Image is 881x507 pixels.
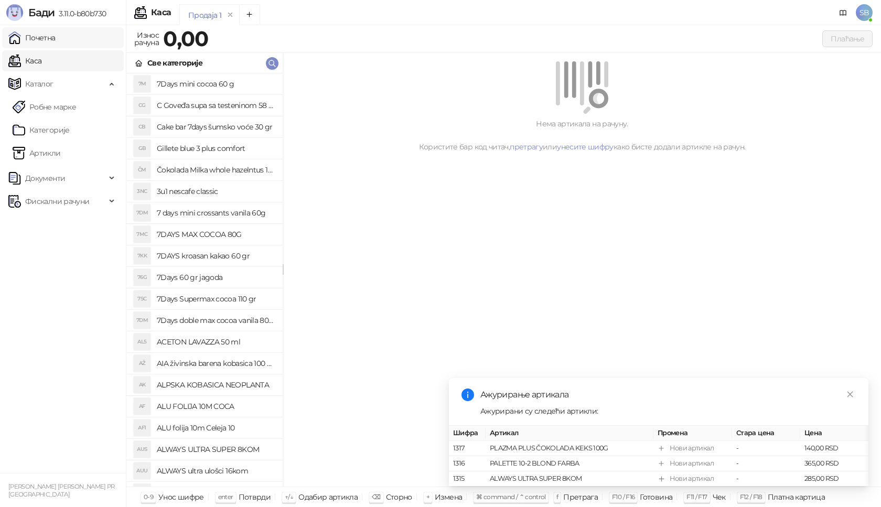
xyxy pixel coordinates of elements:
[157,419,274,436] h4: ALU folija 10m Celeja 10
[653,426,732,441] th: Промена
[435,490,462,504] div: Измена
[800,441,868,456] td: 140,00 RSD
[157,376,274,393] h4: ALPSKA KOBASICA NEOPLANTA
[510,142,543,152] a: претрагу
[732,456,800,471] td: -
[163,26,208,51] strong: 0,00
[134,161,151,178] div: ČM
[844,389,856,400] a: Close
[640,490,672,504] div: Готовина
[25,191,89,212] span: Фискални рачуни
[157,161,274,178] h4: Čokolada Milka whole hazelntus 100 gr
[732,441,800,456] td: -
[296,118,868,153] div: Нема артикала на рачуну. Користите бар код читач, или како бисте додали артикле на рачун.
[157,312,274,329] h4: 7Days doble max cocoa vanila 80 gr
[157,97,274,114] h4: C Goveđa supa sa testeninom 58 grama
[134,183,151,200] div: 3NC
[461,389,474,401] span: info-circle
[157,118,274,135] h4: Cake bar 7days šumsko voće 30 gr
[732,426,800,441] th: Стара цена
[134,75,151,92] div: 7M
[449,471,486,487] td: 1315
[157,204,274,221] h4: 7 days mini crossants vanila 60g
[218,493,233,501] span: enter
[740,493,762,501] span: F12 / F18
[28,6,55,19] span: Бади
[134,204,151,221] div: 7DM
[239,4,260,25] button: Add tab
[157,183,274,200] h4: 3u1 nescafe classic
[856,4,873,21] span: SB
[480,405,856,417] div: Ажурирани су следећи артикли:
[846,391,854,398] span: close
[134,97,151,114] div: CG
[285,493,293,501] span: ↑/↓
[768,490,825,504] div: Платна картица
[386,490,412,504] div: Сторно
[556,493,558,501] span: f
[134,398,151,415] div: AF
[800,456,868,471] td: 365,00 RSD
[134,484,151,501] div: A0L
[686,493,707,501] span: F11 / F17
[134,312,151,329] div: 7DM
[449,456,486,471] td: 1316
[298,490,358,504] div: Одабир артикла
[134,333,151,350] div: AL5
[822,30,873,47] button: Плаћање
[157,484,274,501] h4: AMSTEL 0,5 LIMENKA
[486,456,653,471] td: PALETTE 10-2 BLOND FARBA
[486,471,653,487] td: ALWAYS ULTRA SUPER 8KOM
[134,140,151,157] div: GB
[126,73,283,487] div: grid
[55,9,106,18] span: 3.11.0-b80b730
[134,226,151,243] div: 7MC
[239,490,271,504] div: Потврди
[134,290,151,307] div: 7SC
[144,493,153,501] span: 0-9
[157,290,274,307] h4: 7Days Supermax cocoa 110 gr
[134,355,151,372] div: AŽ
[157,355,274,372] h4: AIA živinska barena kobasica 100 gr
[8,50,41,71] a: Каса
[557,142,614,152] a: унесите шифру
[157,75,274,92] h4: 7Days mini cocoa 60 g
[426,493,429,501] span: +
[563,490,598,504] div: Претрага
[486,441,653,456] td: PLAZMA PLUS ČOKOLADA KEKS 100G
[151,8,171,17] div: Каса
[134,118,151,135] div: CB
[8,483,115,498] small: [PERSON_NAME] [PERSON_NAME] PR [GEOGRAPHIC_DATA]
[223,10,237,19] button: remove
[449,441,486,456] td: 1317
[13,143,61,164] a: ArtikliАртикли
[157,247,274,264] h4: 7DAYS kroasan kakao 60 gr
[13,120,70,141] a: Категорије
[134,441,151,458] div: AUS
[612,493,635,501] span: F10 / F16
[157,462,274,479] h4: ALWAYS ultra ulošci 16kom
[157,140,274,157] h4: Gillete blue 3 plus comfort
[158,490,204,504] div: Унос шифре
[732,471,800,487] td: -
[476,493,546,501] span: ⌘ command / ⌃ control
[449,426,486,441] th: Шифра
[713,490,726,504] div: Чек
[157,398,274,415] h4: ALU FOLIJA 10M COCA
[132,28,161,49] div: Износ рачуна
[134,376,151,393] div: AK
[157,226,274,243] h4: 7DAYS MAX COCOA 80G
[480,389,856,401] div: Ажурирање артикала
[13,96,76,117] a: Робне марке
[134,269,151,286] div: 76G
[6,4,23,21] img: Logo
[8,27,56,48] a: Почетна
[800,471,868,487] td: 285,00 RSD
[670,473,714,484] div: Нови артикал
[25,73,53,94] span: Каталог
[670,458,714,469] div: Нови артикал
[157,441,274,458] h4: ALWAYS ULTRA SUPER 8KOM
[157,269,274,286] h4: 7Days 60 gr jagoda
[835,4,852,21] a: Документација
[372,493,380,501] span: ⌫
